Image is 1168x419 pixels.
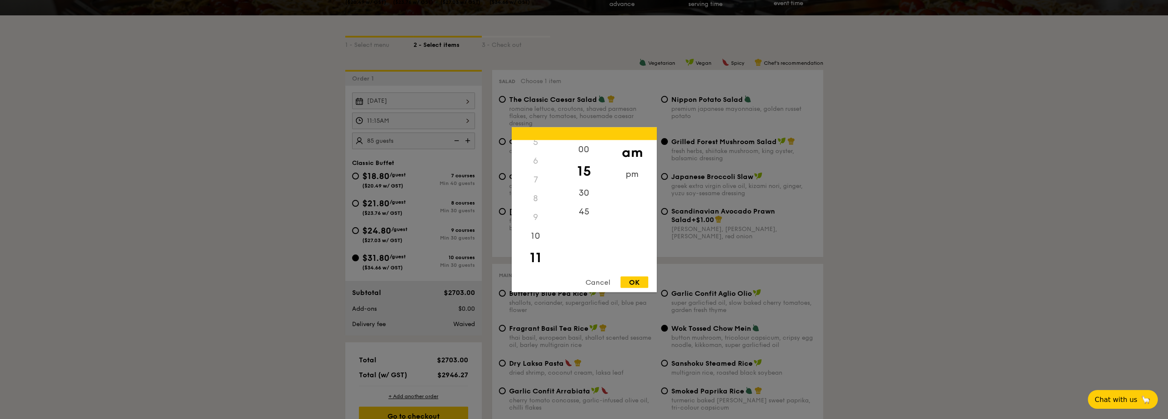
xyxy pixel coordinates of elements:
[560,202,608,221] div: 45
[608,140,656,165] div: am
[512,151,560,170] div: 6
[560,140,608,159] div: 00
[512,189,560,208] div: 8
[1095,396,1137,404] span: Chat with us
[512,133,560,151] div: 5
[620,276,648,288] div: OK
[560,159,608,183] div: 15
[512,226,560,245] div: 10
[577,276,619,288] div: Cancel
[1141,395,1151,405] span: 🦙
[1088,390,1158,409] button: Chat with us🦙
[512,245,560,270] div: 11
[512,208,560,226] div: 9
[560,183,608,202] div: 30
[512,170,560,189] div: 7
[608,165,656,183] div: pm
